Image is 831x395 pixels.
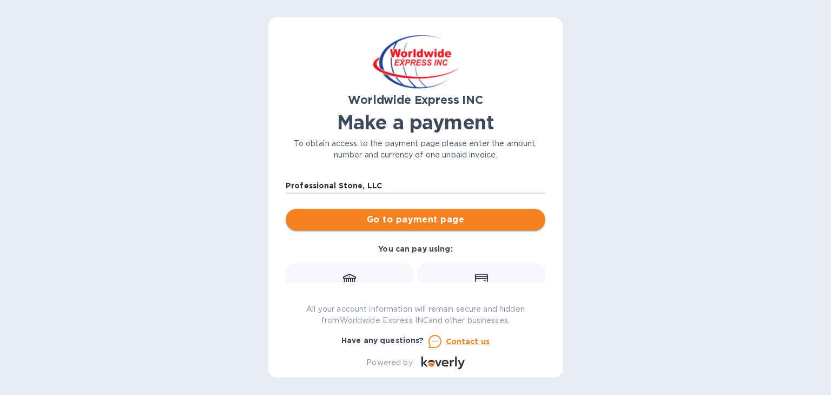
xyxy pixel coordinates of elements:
p: Powered by [366,357,412,368]
b: You can pay using: [378,245,452,253]
b: Worldwide Express INC [348,93,483,107]
button: Go to payment page [286,209,545,231]
p: All your account information will remain secure and hidden from Worldwide Express INC and other b... [286,304,545,326]
input: Enter business name [286,177,545,194]
u: Contact us [446,337,490,346]
span: Go to payment page [294,213,537,226]
p: To obtain access to the payment page please enter the amount, number and currency of one unpaid i... [286,138,545,161]
b: Have any questions? [341,336,424,345]
h1: Make a payment [286,111,545,134]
